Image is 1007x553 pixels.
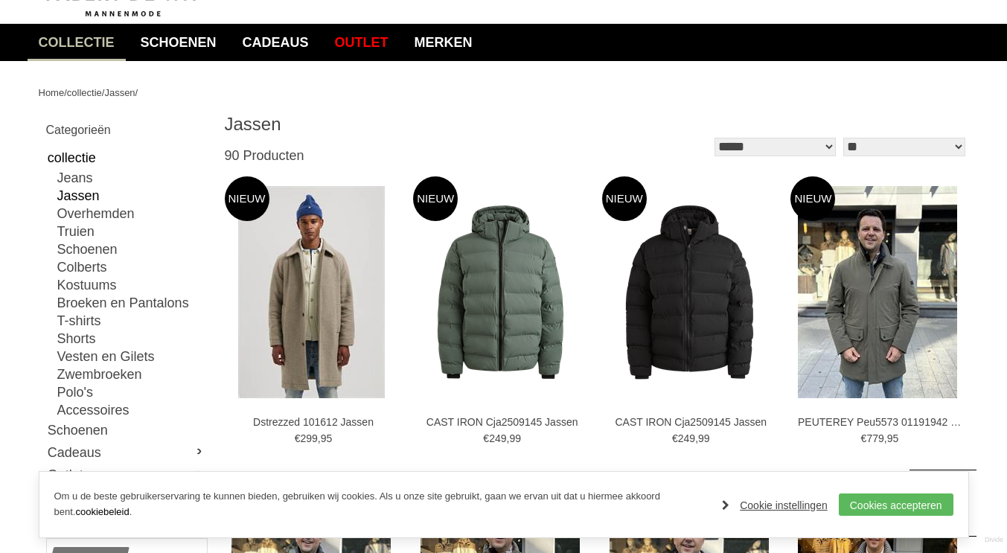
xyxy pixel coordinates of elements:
a: CAST IRON Cja2509145 Jassen [609,415,773,429]
a: T-shirts [57,312,206,330]
a: Schoenen [46,419,206,441]
img: Dstrezzed 101612 Jassen [238,186,385,398]
span: € [483,432,489,444]
img: CAST IRON Cja2509145 Jassen [413,205,588,380]
span: / [135,87,138,98]
h1: Jassen [225,113,597,135]
span: , [318,432,321,444]
span: , [884,432,887,444]
a: Cookies accepteren [839,493,953,516]
a: Zwembroeken [57,365,206,383]
a: Dstrezzed 101612 Jassen [231,415,395,429]
a: Home [39,87,65,98]
a: Cadeaus [231,24,320,61]
img: PEUTEREY Peu5573 01191942 Jassen [798,186,957,398]
span: , [695,432,698,444]
a: collectie [46,147,206,169]
span: € [295,432,301,444]
a: Kostuums [57,276,206,294]
a: Cookie instellingen [722,494,828,517]
span: / [64,87,67,98]
span: , [506,432,509,444]
img: CAST IRON Cja2509145 Jassen [602,205,777,380]
a: collectie [28,24,126,61]
span: 90 Producten [225,148,304,163]
span: 249 [678,432,695,444]
a: Polo's [57,383,206,401]
a: CAST IRON Cja2509145 Jassen [421,415,584,429]
span: 299 [300,432,317,444]
a: PEUTEREY Peu5573 01191942 Jassen [798,415,962,429]
a: Outlet [324,24,400,61]
a: Vesten en Gilets [57,348,206,365]
a: Cadeaus [46,441,206,464]
h2: Categorieën [46,121,206,139]
a: Colberts [57,258,206,276]
span: / [102,87,105,98]
a: Jeans [57,169,206,187]
a: Broeken en Pantalons [57,294,206,312]
a: Accessoires [57,401,206,419]
span: 95 [321,432,333,444]
span: € [672,432,678,444]
a: collectie [67,87,102,98]
a: Schoenen [57,240,206,258]
a: Truien [57,223,206,240]
a: Outlet [46,464,206,486]
a: Jassen [57,187,206,205]
a: Terug naar boven [910,470,976,537]
span: 95 [887,432,899,444]
a: Shorts [57,330,206,348]
span: € [861,432,867,444]
a: Merken [403,24,484,61]
span: 99 [509,432,521,444]
a: Divide [985,531,1003,549]
a: Schoenen [130,24,228,61]
span: 99 [698,432,710,444]
a: Overhemden [57,205,206,223]
a: Jassen [104,87,135,98]
p: Om u de beste gebruikerservaring te kunnen bieden, gebruiken wij cookies. Als u onze site gebruik... [54,489,708,520]
span: 249 [489,432,506,444]
span: 779 [866,432,883,444]
a: cookiebeleid [75,506,129,517]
